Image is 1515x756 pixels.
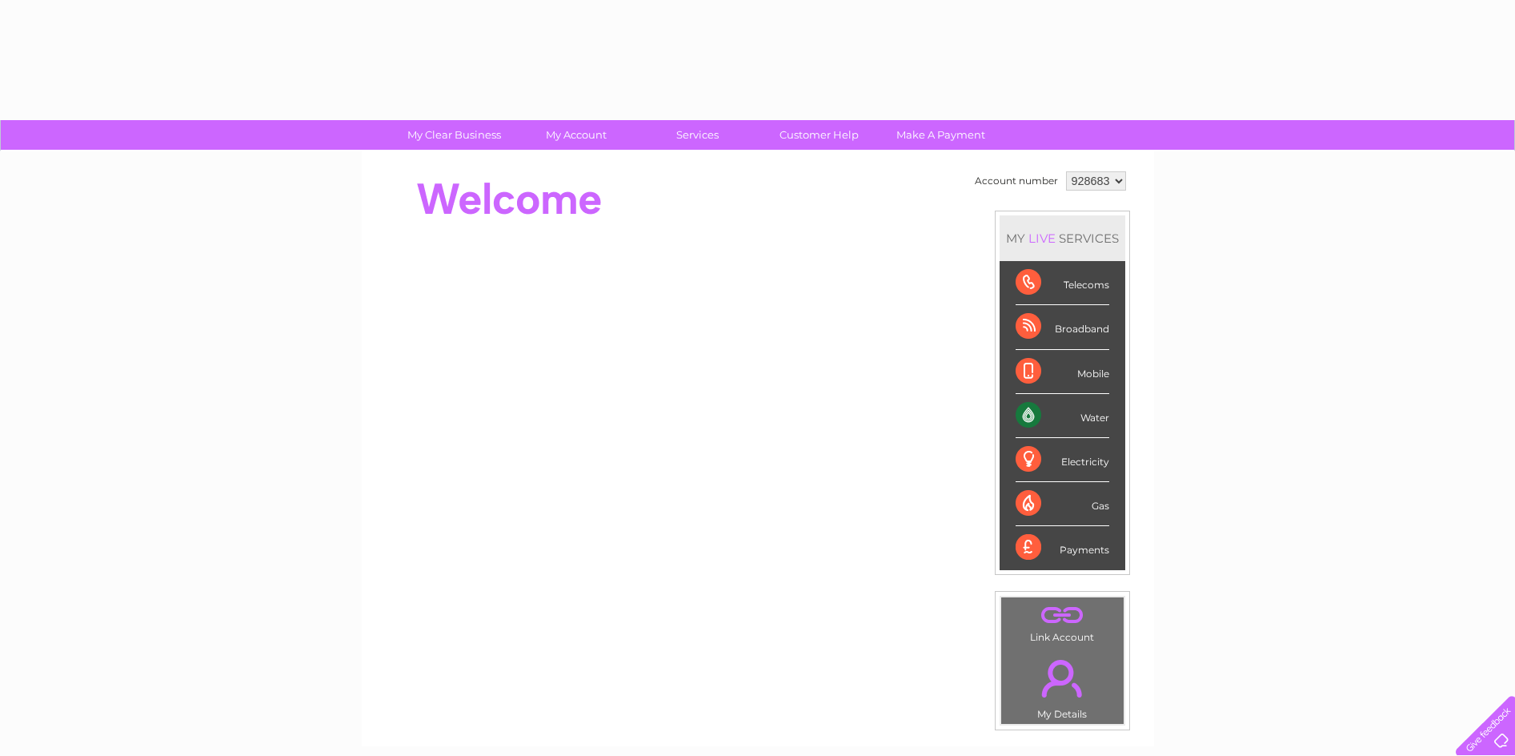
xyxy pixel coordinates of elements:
[1016,305,1109,349] div: Broadband
[971,167,1062,195] td: Account number
[631,120,764,150] a: Services
[1000,597,1124,647] td: Link Account
[875,120,1007,150] a: Make A Payment
[1016,482,1109,526] div: Gas
[1000,646,1124,725] td: My Details
[1005,601,1120,629] a: .
[388,120,520,150] a: My Clear Business
[1005,650,1120,706] a: .
[1016,350,1109,394] div: Mobile
[1016,526,1109,569] div: Payments
[510,120,642,150] a: My Account
[1016,261,1109,305] div: Telecoms
[1016,394,1109,438] div: Water
[1016,438,1109,482] div: Electricity
[753,120,885,150] a: Customer Help
[1000,215,1125,261] div: MY SERVICES
[1025,231,1059,246] div: LIVE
